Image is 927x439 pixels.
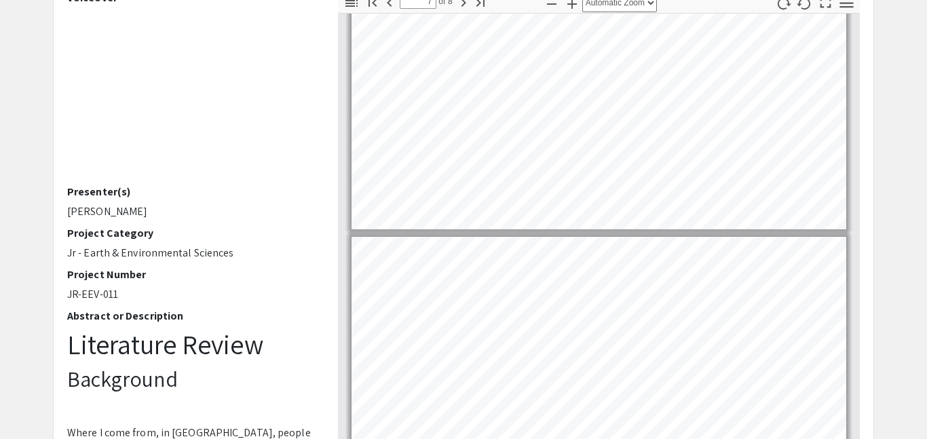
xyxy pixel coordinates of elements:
[67,286,318,303] p: JR-EEV-011
[67,364,178,393] span: Background
[67,268,318,281] h2: Project Number
[67,326,263,362] span: Literature Review
[67,204,318,220] p: [PERSON_NAME]
[67,245,318,261] p: Jr - Earth & Environmental Sciences
[67,227,318,240] h2: Project Category
[67,185,318,198] h2: Presenter(s)
[67,309,318,322] h2: Abstract or Description
[67,9,318,185] iframe: WIN 20230210 12 17 18 Pro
